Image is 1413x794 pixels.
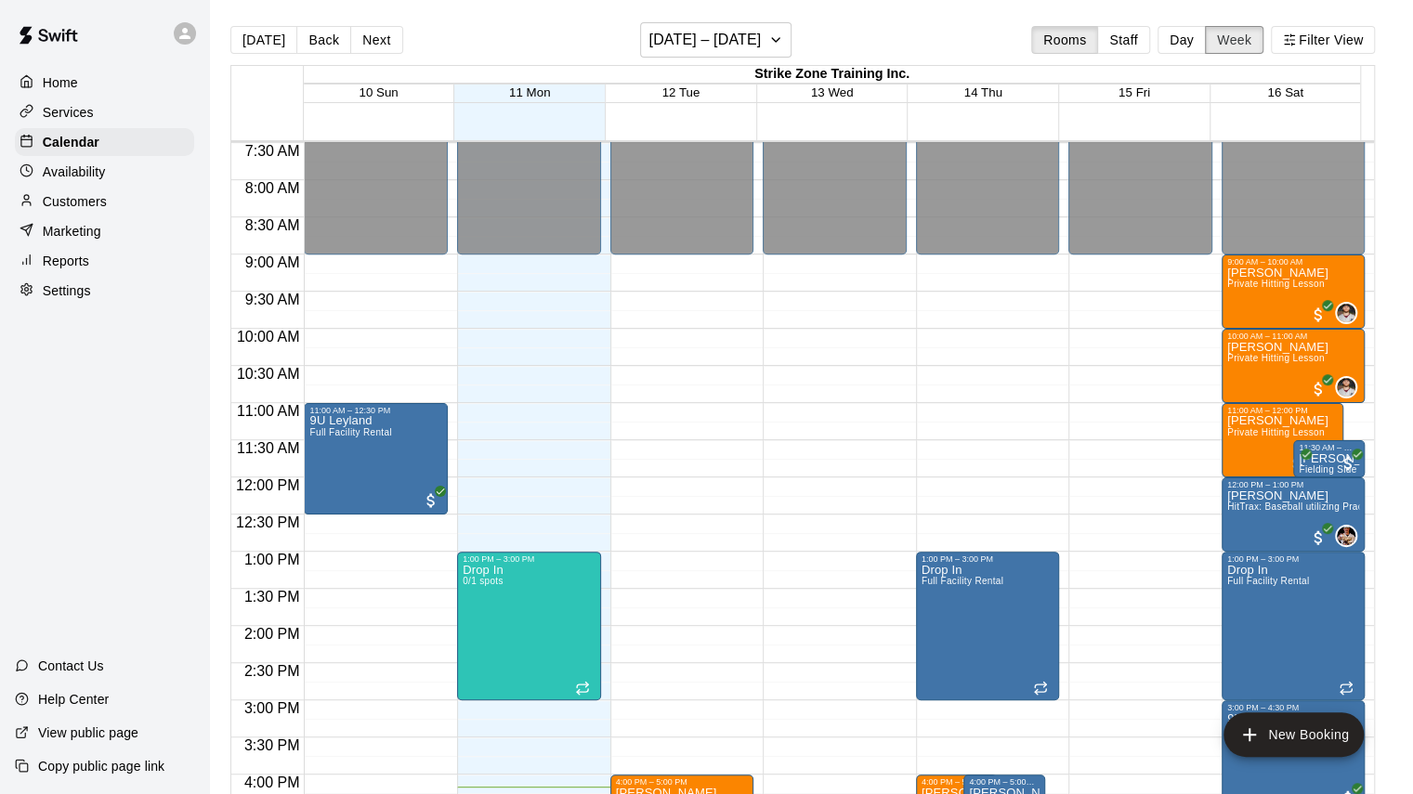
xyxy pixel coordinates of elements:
[463,576,504,586] span: 0/1 spots filled
[1205,26,1263,54] button: Week
[1227,353,1325,363] span: Private Hitting Lesson
[1119,85,1150,99] button: 15 Fri
[1337,304,1355,322] img: Brett Graham
[1227,554,1360,564] div: 1:00 PM – 3:00 PM
[922,777,992,787] div: 4:00 PM – 5:00 PM
[1288,454,1306,473] span: All customers have paid
[304,403,448,514] div: 11:00 AM – 12:30 PM: 9U Leyland
[15,158,194,186] a: Availability
[232,366,305,382] span: 10:30 AM
[240,589,305,605] span: 1:30 PM
[15,69,194,97] a: Home
[640,22,792,58] button: [DATE] – [DATE]
[43,281,91,300] p: Settings
[922,576,1003,586] span: Full Facility Rental
[1031,26,1098,54] button: Rooms
[509,85,550,99] button: 11 Mon
[1342,525,1357,547] span: Garrett Takamatsu
[241,180,305,196] span: 8:00 AM
[15,277,194,305] a: Settings
[309,406,442,415] div: 11:00 AM – 12:30 PM
[1335,525,1357,547] div: Garrett Takamatsu
[231,477,304,493] span: 12:00 PM
[1222,329,1366,403] div: 10:00 AM – 11:00 AM: Easton Smith
[575,681,590,696] span: Recurring event
[232,329,305,345] span: 10:00 AM
[240,626,305,642] span: 2:00 PM
[230,26,297,54] button: [DATE]
[1227,332,1360,341] div: 10:00 AM – 11:00 AM
[662,85,700,99] button: 12 Tue
[1227,501,1406,512] span: HitTrax: Baseball utilizing Practice mode
[1097,26,1150,54] button: Staff
[38,690,109,709] p: Help Center
[422,491,440,510] span: All customers have paid
[616,777,749,787] div: 4:00 PM – 5:00 PM
[15,247,194,275] a: Reports
[240,774,305,790] span: 4:00 PM
[1227,406,1338,415] div: 11:00 AM – 12:00 PM
[1342,376,1357,398] span: Brett Graham
[232,403,305,419] span: 11:00 AM
[38,723,138,742] p: View public page
[240,737,305,753] span: 3:30 PM
[43,252,89,270] p: Reports
[1337,527,1355,545] img: Garrett Takamatsu
[1227,257,1360,267] div: 9:00 AM – 10:00 AM
[232,440,305,456] span: 11:30 AM
[240,663,305,679] span: 2:30 PM
[309,427,391,437] span: Full Facility Rental
[1222,254,1366,329] div: 9:00 AM – 10:00 AM: Shane Campbell
[296,26,351,54] button: Back
[15,98,194,126] a: Services
[1293,440,1365,477] div: 11:30 AM – 12:00 PM: Stephane Venne
[922,554,1054,564] div: 1:00 PM – 3:00 PM
[1222,403,1343,477] div: 11:00 AM – 12:00 PM: Bronson Gray
[15,188,194,215] div: Customers
[240,700,305,716] span: 3:00 PM
[38,757,164,775] p: Copy public page link
[1227,279,1325,289] span: Private Hitting Lesson
[38,657,104,675] p: Contact Us
[1309,380,1328,398] span: All customers have paid
[1309,306,1328,324] span: All customers have paid
[350,26,402,54] button: Next
[240,552,305,567] span: 1:00 PM
[648,27,761,53] h6: [DATE] – [DATE]
[1339,454,1357,473] span: All customers have paid
[304,66,1361,84] div: Strike Zone Training Inc.
[1271,26,1375,54] button: Filter View
[1227,480,1360,489] div: 12:00 PM – 1:00 PM
[964,85,1002,99] span: 14 Thu
[359,85,398,99] button: 10 Sun
[241,254,305,270] span: 9:00 AM
[1339,681,1354,696] span: Recurring event
[1227,427,1325,437] span: Private Hitting Lesson
[1227,576,1309,586] span: Full Facility Rental
[969,777,1040,787] div: 4:00 PM – 5:00 PM
[1335,376,1357,398] div: Brett Graham
[43,163,106,181] p: Availability
[15,128,194,156] a: Calendar
[43,73,78,92] p: Home
[1033,681,1048,696] span: Recurring event
[1337,378,1355,397] img: Brett Graham
[1223,712,1364,757] button: add
[1222,477,1366,552] div: 12:00 PM – 1:00 PM: Stephane Venne
[1222,552,1366,700] div: 1:00 PM – 3:00 PM: Drop In
[241,217,305,233] span: 8:30 AM
[1267,85,1303,99] button: 16 Sat
[463,554,595,564] div: 1:00 PM – 3:00 PM
[811,85,854,99] button: 13 Wed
